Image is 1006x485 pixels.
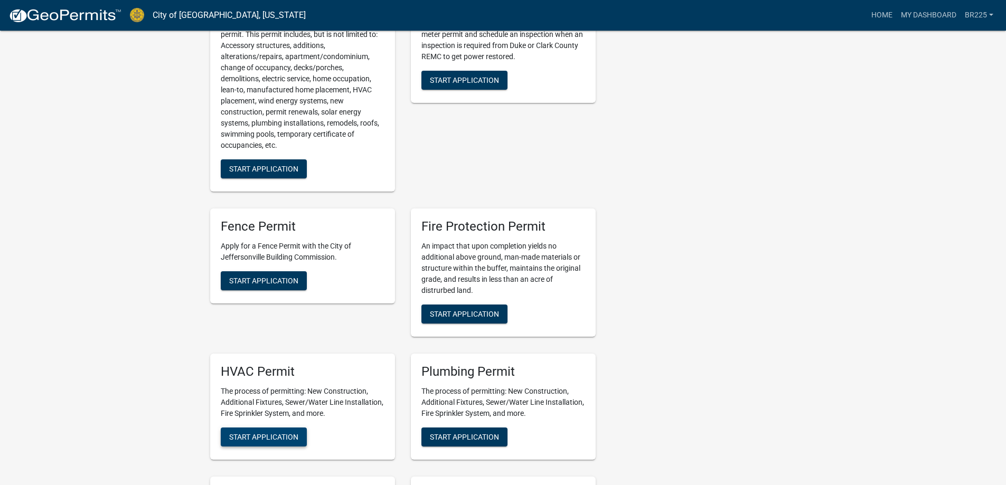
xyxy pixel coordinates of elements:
[229,432,298,441] span: Start Application
[421,427,507,446] button: Start Application
[961,5,998,25] a: BR225
[430,309,499,318] span: Start Application
[867,5,897,25] a: Home
[421,71,507,90] button: Start Application
[130,8,144,22] img: City of Jeffersonville, Indiana
[221,271,307,290] button: Start Application
[430,432,499,441] span: Start Application
[421,305,507,324] button: Start Application
[153,6,306,24] a: City of [GEOGRAPHIC_DATA], [US_STATE]
[421,364,585,379] h5: Plumbing Permit
[221,386,384,419] p: The process of permitting: New Construction, Additional Fixtures, Sewer/Water Line Installation, ...
[221,241,384,263] p: Apply for a Fence Permit with the City of Jeffersonville Building Commission.
[221,159,307,178] button: Start Application
[421,386,585,419] p: The process of permitting: New Construction, Additional Fixtures, Sewer/Water Line Installation, ...
[229,276,298,284] span: Start Application
[229,165,298,173] span: Start Application
[221,427,307,446] button: Start Application
[897,5,961,25] a: My Dashboard
[221,219,384,234] h5: Fence Permit
[221,364,384,379] h5: HVAC Permit
[430,76,499,84] span: Start Application
[421,219,585,234] h5: Fire Protection Permit
[221,18,384,151] p: Use this application to apply for a commercial permit. This permit includes, but is not limited t...
[421,241,585,296] p: An impact that upon completion yields no additional above ground, man-made materials or structure...
[421,18,585,62] p: A homeowner may obtain and schedule an electric meter permit and schedule an inspection when an i...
